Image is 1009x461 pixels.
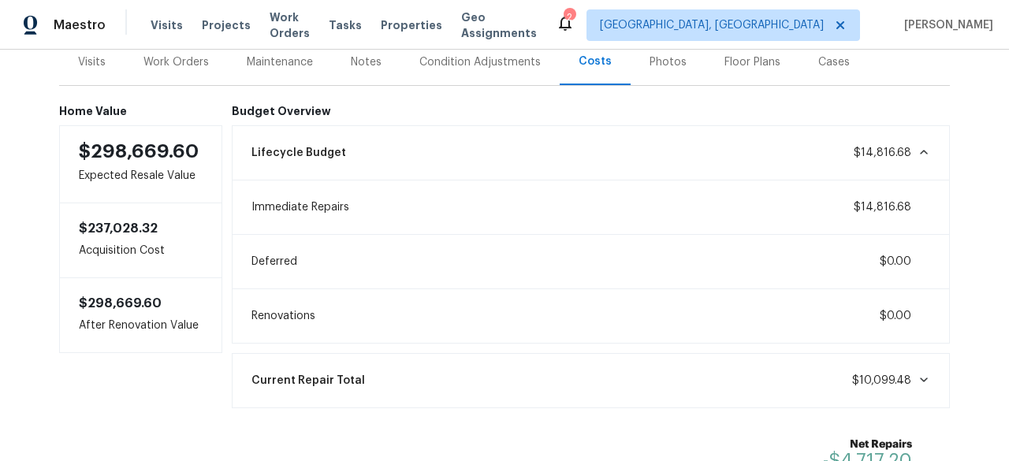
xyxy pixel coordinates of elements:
span: Work Orders [270,9,310,41]
span: $14,816.68 [854,147,911,158]
span: $10,099.48 [852,375,911,386]
div: Maintenance [247,54,313,70]
span: Maestro [54,17,106,33]
div: Notes [351,54,382,70]
span: [GEOGRAPHIC_DATA], [GEOGRAPHIC_DATA] [600,17,824,33]
span: $298,669.60 [79,297,162,310]
div: After Renovation Value [59,277,222,353]
span: Immediate Repairs [251,199,349,215]
div: Work Orders [143,54,209,70]
b: Net Repairs [823,437,912,452]
div: Acquisition Cost [59,203,222,277]
h6: Budget Overview [232,105,951,117]
span: Deferred [251,254,297,270]
span: Current Repair Total [251,373,365,389]
span: $298,669.60 [79,142,199,161]
span: Tasks [329,20,362,31]
div: Cases [818,54,850,70]
span: $14,816.68 [854,202,911,213]
div: Floor Plans [724,54,780,70]
div: Costs [579,54,612,69]
div: Visits [78,54,106,70]
div: Condition Adjustments [419,54,541,70]
div: 2 [564,9,575,25]
span: Properties [381,17,442,33]
span: Projects [202,17,251,33]
span: $0.00 [880,256,911,267]
span: $0.00 [880,310,911,322]
span: $237,028.32 [79,222,158,235]
div: Photos [650,54,687,70]
span: [PERSON_NAME] [898,17,993,33]
span: Geo Assignments [461,9,537,41]
h6: Home Value [59,105,222,117]
span: Visits [151,17,183,33]
div: Expected Resale Value [59,125,222,203]
span: Renovations [251,308,315,324]
span: Lifecycle Budget [251,145,346,161]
